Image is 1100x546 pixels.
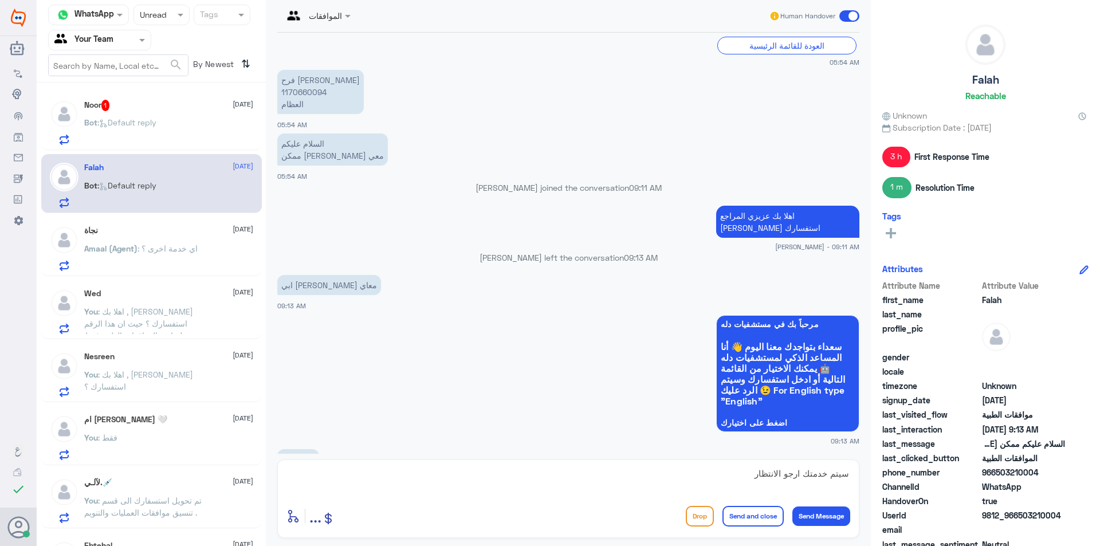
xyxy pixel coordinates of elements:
[982,351,1065,363] span: null
[882,351,980,363] span: gender
[882,294,980,306] span: first_name
[624,253,658,262] span: 09:13 AM
[982,394,1065,406] span: 2025-09-09T15:07:49.387Z
[97,117,156,127] span: : Default reply
[882,211,901,221] h6: Tags
[84,370,98,379] span: You
[882,366,980,378] span: locale
[982,408,1065,421] span: موافقات الطبية
[84,180,97,190] span: Bot
[233,224,253,234] span: [DATE]
[84,352,115,362] h5: Nesreen
[84,370,193,391] span: : اهلا بك , [PERSON_NAME] استفسارك ؟
[629,183,662,193] span: 09:11 AM
[982,323,1011,351] img: defaultAdmin.png
[882,481,980,493] span: ChannelId
[882,121,1089,133] span: Subscription Date : [DATE]
[54,32,72,49] img: yourTeam.svg
[882,408,980,421] span: last_visited_flow
[721,341,855,406] span: سعداء بتواجدك معنا اليوم 👋 أنا المساعد الذكي لمستشفيات دله 🤖 يمكنك الاختيار من القائمة التالية أو...
[982,294,1065,306] span: Falah
[277,133,388,166] p: 10/9/2025, 5:54 AM
[97,180,156,190] span: : Default reply
[882,177,912,198] span: 1 m
[882,524,980,536] span: email
[882,394,980,406] span: signup_date
[686,506,714,527] button: Drop
[982,423,1065,435] span: 2025-09-10T06:13:14.7842181Z
[84,415,167,425] h5: ام سلمان 🤍
[277,182,859,194] p: [PERSON_NAME] joined the conversation
[882,495,980,507] span: HandoverOn
[775,242,859,252] span: [PERSON_NAME] - 09:11 AM
[882,308,980,320] span: last_name
[50,163,78,191] img: defaultAdmin.png
[84,117,97,127] span: Bot
[84,307,98,316] span: You
[101,100,110,111] span: 1
[188,54,237,77] span: By Newest
[309,503,321,529] button: ...
[11,482,25,496] i: check
[914,151,989,163] span: First Response Time
[277,275,381,295] p: 10/9/2025, 9:13 AM
[54,6,72,23] img: whatsapp.png
[98,433,117,442] span: : فقط
[277,252,859,264] p: [PERSON_NAME] left the conversation
[882,147,910,167] span: 3 h
[966,25,1005,64] img: defaultAdmin.png
[982,280,1065,292] span: Attribute Value
[241,54,250,73] i: ⇅
[84,289,101,298] h5: Wed
[233,161,253,171] span: [DATE]
[277,302,306,309] span: 09:13 AM
[982,438,1065,450] span: السلام عليكم ممكن الاستاذ سالم يتواصل معي
[50,100,78,128] img: defaultAdmin.png
[882,509,980,521] span: UserId
[198,8,218,23] div: Tags
[84,163,104,172] h5: Falah
[233,350,253,360] span: [DATE]
[84,478,112,488] h5: لآلـي.💉
[233,99,253,109] span: [DATE]
[84,100,110,111] h5: Noor
[982,452,1065,464] span: الموافقات الطبية
[882,423,980,435] span: last_interaction
[84,496,202,517] span: : تم تحويل استسفارك الى قسم تنسيق موافقات العمليات والتنويم .
[982,524,1065,536] span: null
[233,476,253,486] span: [DATE]
[84,226,98,235] h5: نجاة
[882,452,980,464] span: last_clicked_button
[830,57,859,67] span: 05:54 AM
[11,9,26,27] img: Widebot Logo
[972,73,999,87] h5: Falah
[233,287,253,297] span: [DATE]
[50,415,78,443] img: defaultAdmin.png
[277,70,364,114] p: 10/9/2025, 5:54 AM
[882,323,980,349] span: profile_pic
[982,380,1065,392] span: Unknown
[50,289,78,317] img: defaultAdmin.png
[882,280,980,292] span: Attribute Name
[50,226,78,254] img: defaultAdmin.png
[84,496,98,505] span: You
[717,37,857,54] div: العودة للقائمة الرئيسية
[277,449,319,469] p: 10/9/2025, 9:13 AM
[84,433,98,442] span: You
[277,172,307,180] span: 05:54 AM
[965,91,1006,101] h6: Reachable
[84,307,211,352] span: : اهلا بك , [PERSON_NAME] استفسارك ؟ حيث ان هذا الرقم مخصص لمتابعة الموافقات الطبية فقط .
[982,481,1065,493] span: 2
[882,380,980,392] span: timezone
[780,11,835,21] span: Human Handover
[982,509,1065,521] span: 9812_966503210004
[882,109,927,121] span: Unknown
[7,516,29,538] button: Avatar
[277,121,307,128] span: 05:54 AM
[84,243,137,253] span: Amaal (Agent)
[831,436,859,446] span: 09:13 AM
[50,352,78,380] img: defaultAdmin.png
[882,264,923,274] h6: Attributes
[882,438,980,450] span: last_message
[137,243,198,253] span: : اي خدمة اخرى ؟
